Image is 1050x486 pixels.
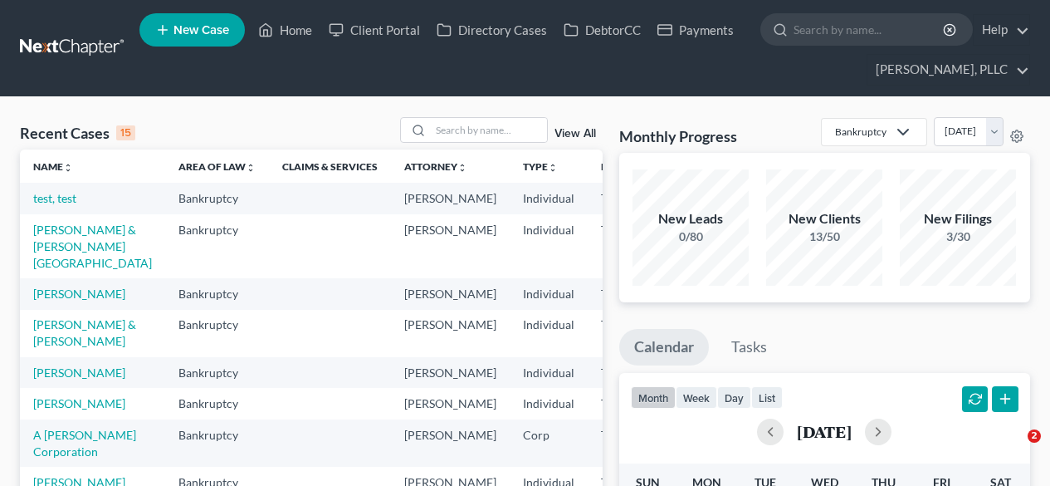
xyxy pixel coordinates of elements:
[404,160,467,173] a: Attorneyunfold_more
[33,191,76,205] a: test, test
[974,15,1029,45] a: Help
[751,386,783,409] button: list
[716,329,782,366] a: Tasks
[649,15,742,45] a: Payments
[33,223,152,270] a: [PERSON_NAME] & [PERSON_NAME][GEOGRAPHIC_DATA]
[391,420,510,467] td: [PERSON_NAME]
[246,163,256,173] i: unfold_more
[588,214,669,278] td: TXNB
[619,126,737,146] h3: Monthly Progress
[510,278,588,309] td: Individual
[797,423,852,440] h2: [DATE]
[766,228,882,245] div: 13/50
[165,357,269,388] td: Bankruptcy
[867,55,1029,85] a: [PERSON_NAME], PLLC
[391,278,510,309] td: [PERSON_NAME]
[165,388,269,419] td: Bankruptcy
[320,15,428,45] a: Client Portal
[391,310,510,357] td: [PERSON_NAME]
[619,329,709,366] a: Calendar
[178,160,256,173] a: Area of Lawunfold_more
[588,388,669,419] td: TXWB
[428,15,555,45] a: Directory Cases
[676,386,717,409] button: week
[717,386,751,409] button: day
[20,123,135,143] div: Recent Cases
[900,228,1016,245] div: 3/30
[588,278,669,309] td: TXNB
[601,160,656,173] a: Districtunfold_more
[510,357,588,388] td: Individual
[631,386,676,409] button: month
[165,420,269,467] td: Bankruptcy
[165,214,269,278] td: Bankruptcy
[250,15,320,45] a: Home
[548,163,558,173] i: unfold_more
[116,125,135,140] div: 15
[835,125,886,139] div: Bankruptcy
[794,14,945,45] input: Search by name...
[588,420,669,467] td: TXWB
[165,278,269,309] td: Bankruptcy
[554,128,596,140] a: View All
[165,310,269,357] td: Bankruptcy
[165,183,269,214] td: Bankruptcy
[766,209,882,228] div: New Clients
[555,15,649,45] a: DebtorCC
[33,317,136,348] a: [PERSON_NAME] & [PERSON_NAME]
[510,183,588,214] td: Individual
[63,163,73,173] i: unfold_more
[588,357,669,388] td: TXNB
[510,214,588,278] td: Individual
[269,150,391,183] th: Claims & Services
[588,310,669,357] td: TXNB
[588,183,669,214] td: TXEB
[632,209,749,228] div: New Leads
[33,428,136,459] a: A [PERSON_NAME] Corporation
[900,209,1016,228] div: New Filings
[457,163,467,173] i: unfold_more
[33,366,125,380] a: [PERSON_NAME]
[1028,430,1041,443] span: 2
[510,420,588,467] td: Corp
[391,388,510,419] td: [PERSON_NAME]
[523,160,558,173] a: Typeunfold_more
[391,214,510,278] td: [PERSON_NAME]
[33,160,73,173] a: Nameunfold_more
[632,228,749,245] div: 0/80
[391,357,510,388] td: [PERSON_NAME]
[391,183,510,214] td: [PERSON_NAME]
[510,388,588,419] td: Individual
[33,396,125,410] a: [PERSON_NAME]
[431,118,547,142] input: Search by name...
[33,287,125,301] a: [PERSON_NAME]
[173,24,229,37] span: New Case
[994,430,1033,469] iframe: Intercom live chat
[510,310,588,357] td: Individual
